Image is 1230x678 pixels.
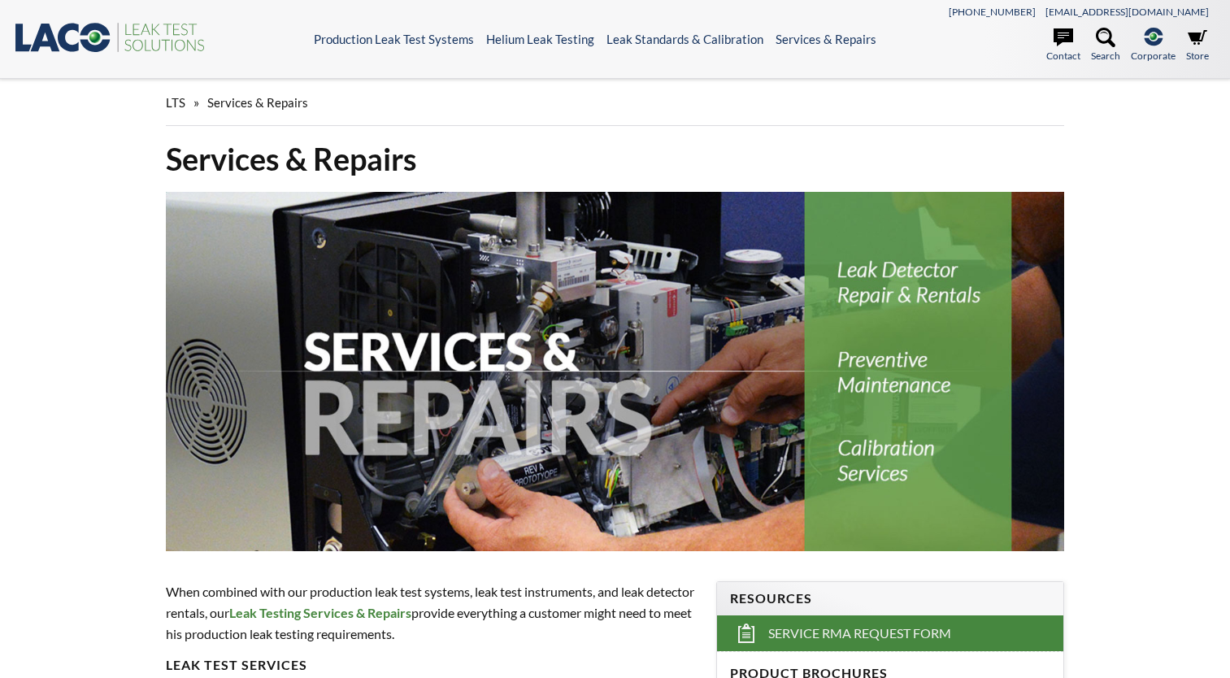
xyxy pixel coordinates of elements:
img: Service & Repairs header [166,192,1064,551]
p: When combined with our production leak test systems, leak test instruments, and leak detector ren... [166,581,697,644]
a: Helium Leak Testing [486,32,594,46]
h4: Leak Test Services [166,657,697,674]
div: » [166,80,1064,126]
a: Production Leak Test Systems [314,32,474,46]
span: LTS [166,95,185,110]
a: Leak Standards & Calibration [606,32,763,46]
span: Corporate [1131,48,1176,63]
h1: Services & Repairs [166,139,1064,179]
span: Services & Repairs [207,95,308,110]
a: Service RMA Request Form [717,615,1063,651]
a: Store [1186,28,1209,63]
strong: Leak Testing Services & Repairs [229,605,411,620]
a: Services & Repairs [776,32,876,46]
a: Contact [1046,28,1080,63]
span: Service RMA Request Form [768,625,951,642]
a: Search [1091,28,1120,63]
h4: Resources [730,590,1050,607]
a: [EMAIL_ADDRESS][DOMAIN_NAME] [1045,6,1209,18]
a: [PHONE_NUMBER] [949,6,1036,18]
